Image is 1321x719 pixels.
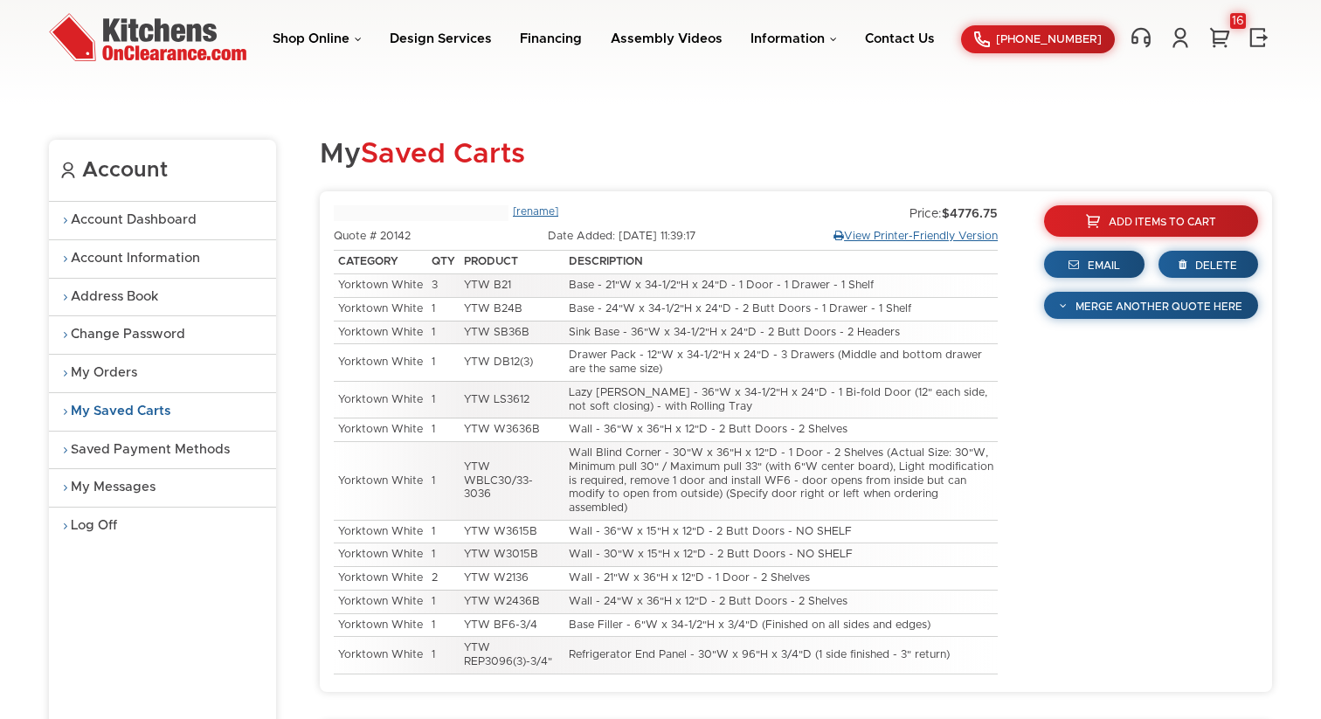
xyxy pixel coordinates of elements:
[460,543,564,567] td: YTW W3015B
[833,230,998,244] a: View Printer-Friendly Version
[942,208,998,220] strong: $4776.75
[427,520,460,543] td: 1
[338,619,423,631] a: Yorktown White
[460,321,564,344] td: YTW SB36B
[460,418,564,442] td: YTW W3636B
[564,251,998,274] th: Description
[338,303,423,315] a: Yorktown White
[1207,26,1233,49] a: 16
[427,567,460,591] td: 2
[513,205,558,223] a: [rename]
[427,543,460,567] td: 1
[49,202,276,239] a: Account Dashboard
[1044,251,1145,278] a: Email
[564,418,998,442] td: Wall - 36"W x 36"H x 12"D - 2 Butt Doors - 2 Shelves
[909,207,998,223] div: Price:
[338,475,423,487] a: Yorktown White
[564,321,998,344] td: Sink Base - 36"W x 34-1/2"H x 24"D - 2 Butt Doors - 2 Headers
[564,344,998,381] td: Drawer Pack - 12"W x 34-1/2"H x 24"D - 3 Drawers (Middle and bottom drawer are the same size)
[548,230,696,244] div: Date Added: [DATE] 11:39:17
[320,140,1272,170] h1: My
[564,274,998,298] td: Base - 21"W x 34-1/2"H x 24"D - 1 Door - 1 Drawer - 1 Shelf
[564,613,998,637] td: Base Filler - 6"W x 34-1/2"H x 3/4"D (Finished on all sides and edges)
[338,596,423,607] a: Yorktown White
[460,520,564,543] td: YTW W3615B
[427,274,460,298] td: 3
[611,32,723,45] a: Assembly Videos
[49,393,276,431] a: My Saved Carts
[1230,13,1246,29] div: 16
[460,567,564,591] td: YTW W2136
[564,520,998,543] td: Wall - 36"W x 15"H x 12"D - 2 Butt Doors - NO SHELF
[427,590,460,613] td: 1
[338,526,423,537] a: Yorktown White
[49,355,276,392] a: My Orders
[334,251,427,274] th: Category
[1195,260,1237,271] span: Delete
[49,279,276,316] a: Address Book
[427,442,460,521] td: 1
[338,280,423,291] a: Yorktown White
[460,344,564,381] td: YTW DB12(3)
[564,637,998,674] td: Refrigerator End Panel - 30"W x 96"H x 3/4"D (1 side finished - 3" return)
[49,432,276,469] a: Saved Payment Methods
[338,424,423,435] a: Yorktown White
[338,327,423,338] a: Yorktown White
[564,381,998,418] td: Lazy [PERSON_NAME] - 36"W x 34-1/2"H x 24"D - 1 Bi-fold Door (12" each side, not soft closing) - ...
[338,649,423,660] a: Yorktown White
[564,590,998,613] td: Wall - 24"W x 36"H x 12"D - 2 Butt Doors - 2 Shelves
[460,251,564,274] th: Product
[564,567,998,591] td: Wall - 21"W x 36"H x 12"D - 1 Door - 2 Shelves
[427,321,460,344] td: 1
[1044,292,1258,319] a: Merge Another Quote Here
[460,590,564,613] td: YTW W2436B
[427,381,460,418] td: 1
[427,251,460,274] th: Qty
[460,637,564,674] td: YTW REP3096(3)-3/4"
[1075,301,1242,312] span: Merge Another Quote Here
[49,13,246,61] img: Kitchens On Clearance
[750,32,837,45] a: Information
[460,381,564,418] td: YTW LS3612
[49,469,276,507] a: My Messages
[1109,217,1216,227] span: Add Items To Cart
[961,25,1115,53] a: [PHONE_NUMBER]
[1158,251,1259,278] a: Delete
[338,356,423,368] a: Yorktown White
[427,613,460,637] td: 1
[338,572,423,584] a: Yorktown White
[338,549,423,560] a: Yorktown White
[564,442,998,521] td: Wall Blind Corner - 30"W x 36"H x 12"D - 1 Door - 2 Shelves (Actual Size: 30"W, Minimum pull 30" ...
[865,32,935,45] a: Contact Us
[1088,260,1120,271] span: Email
[1044,205,1258,237] a: Add Items To Cart
[427,418,460,442] td: 1
[460,442,564,521] td: YTW WBLC30/33-3036
[338,394,423,405] a: Yorktown White
[390,32,492,45] a: Design Services
[49,240,276,278] a: Account Information
[49,508,276,545] a: Log Off
[460,274,564,298] td: YTW B21
[334,230,411,244] div: Quote # 20142
[460,613,564,637] td: YTW BF6-3/4
[520,32,582,45] a: Financing
[564,297,998,321] td: Base - 24"W x 34-1/2"H x 24"D - 2 Butt Doors - 1 Drawer - 1 Shelf
[427,637,460,674] td: 1
[273,32,362,45] a: Shop Online
[564,543,998,567] td: Wall - 30"W x 15"H x 12"D - 2 Butt Doors - NO SHELF
[460,297,564,321] td: YTW B24B
[427,297,460,321] td: 1
[996,34,1102,45] span: [PHONE_NUMBER]
[361,141,525,169] span: Saved Carts
[427,344,460,381] td: 1
[49,316,276,354] a: Change Password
